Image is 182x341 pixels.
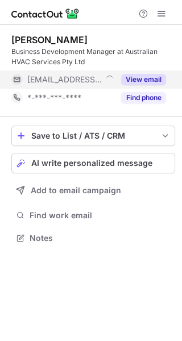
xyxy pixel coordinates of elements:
span: [EMAIL_ADDRESS][DOMAIN_NAME] [27,74,102,85]
button: save-profile-one-click [11,126,175,146]
span: Notes [30,233,171,243]
button: AI write personalized message [11,153,175,173]
span: Add to email campaign [31,186,121,195]
div: [PERSON_NAME] [11,34,88,45]
button: Add to email campaign [11,180,175,201]
span: AI write personalized message [31,159,152,168]
button: Reveal Button [121,74,166,85]
button: Reveal Button [121,92,166,103]
img: ContactOut v5.3.10 [11,7,80,20]
div: Save to List / ATS / CRM [31,131,155,140]
div: Business Development Manager at Australian HVAC Services Pty Ltd [11,47,175,67]
button: Find work email [11,207,175,223]
button: Notes [11,230,175,246]
span: Find work email [30,210,171,221]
